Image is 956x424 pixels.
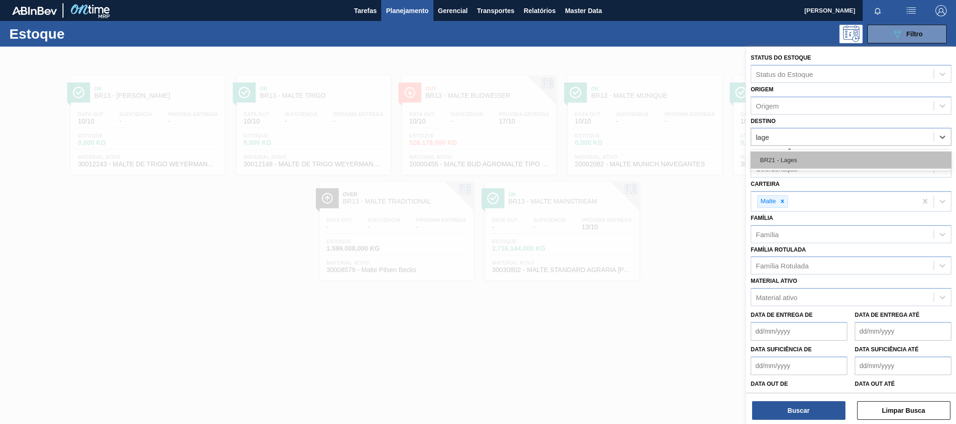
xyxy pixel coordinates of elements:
[867,25,947,43] button: Filtro
[751,55,811,61] label: Status do Estoque
[855,381,895,387] label: Data out até
[12,7,57,15] img: TNhmsLtSVTkK8tSr43FrP2fwEKptu5GPRR3wAAAABJRU5ErkJggg==
[354,5,377,16] span: Tarefas
[935,5,947,16] img: Logout
[751,312,813,318] label: Data de Entrega de
[907,30,923,38] span: Filtro
[756,294,797,301] div: Material ativo
[477,5,514,16] span: Transportes
[751,86,774,93] label: Origem
[751,118,775,124] label: Destino
[756,102,779,109] div: Origem
[756,70,813,78] div: Status do Estoque
[758,196,777,207] div: Malte
[751,391,847,410] input: dd/mm/yyyy
[751,356,847,375] input: dd/mm/yyyy
[839,25,863,43] div: Pogramando: nenhum usuário selecionado
[751,322,847,341] input: dd/mm/yyyy
[386,5,428,16] span: Planejamento
[751,151,951,169] div: BR21 - Lages
[9,28,150,39] h1: Estoque
[438,5,468,16] span: Gerencial
[906,5,917,16] img: userActions
[751,346,812,353] label: Data suficiência de
[863,4,893,17] button: Notificações
[855,346,919,353] label: Data suficiência até
[751,246,806,253] label: Família Rotulada
[523,5,555,16] span: Relatórios
[855,312,920,318] label: Data de Entrega até
[756,262,809,270] div: Família Rotulada
[855,322,951,341] input: dd/mm/yyyy
[756,230,779,238] div: Família
[855,356,951,375] input: dd/mm/yyyy
[855,391,951,410] input: dd/mm/yyyy
[751,149,796,156] label: Coordenação
[751,381,788,387] label: Data out de
[751,181,780,187] label: Carteira
[751,278,797,284] label: Material ativo
[751,215,773,221] label: Família
[565,5,602,16] span: Master Data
